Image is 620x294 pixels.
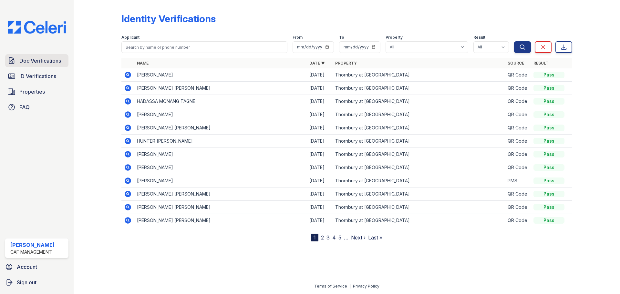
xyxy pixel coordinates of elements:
[505,174,531,188] td: PMS
[533,125,564,131] div: Pass
[353,284,379,289] a: Privacy Policy
[321,234,324,241] a: 2
[533,164,564,171] div: Pass
[19,72,56,80] span: ID Verifications
[333,188,505,201] td: Thornbury at [GEOGRAPHIC_DATA]
[307,161,333,174] td: [DATE]
[533,85,564,91] div: Pass
[134,82,307,95] td: [PERSON_NAME] [PERSON_NAME]
[137,61,149,66] a: Name
[344,234,348,241] span: …
[134,188,307,201] td: [PERSON_NAME] [PERSON_NAME]
[19,103,30,111] span: FAQ
[19,57,61,65] span: Doc Verifications
[309,61,325,66] a: Date ▼
[326,234,330,241] a: 3
[533,177,564,184] div: Pass
[505,135,531,148] td: QR Code
[505,82,531,95] td: QR Code
[333,201,505,214] td: Thornbury at [GEOGRAPHIC_DATA]
[505,68,531,82] td: QR Code
[333,148,505,161] td: Thornbury at [GEOGRAPHIC_DATA]
[5,101,68,114] a: FAQ
[307,174,333,188] td: [DATE]
[333,135,505,148] td: Thornbury at [GEOGRAPHIC_DATA]
[121,13,216,25] div: Identity Verifications
[505,108,531,121] td: QR Code
[533,61,549,66] a: Result
[333,174,505,188] td: Thornbury at [GEOGRAPHIC_DATA]
[134,174,307,188] td: [PERSON_NAME]
[17,279,36,286] span: Sign out
[505,161,531,174] td: QR Code
[333,161,505,174] td: Thornbury at [GEOGRAPHIC_DATA]
[333,68,505,82] td: Thornbury at [GEOGRAPHIC_DATA]
[533,217,564,224] div: Pass
[505,201,531,214] td: QR Code
[533,151,564,157] div: Pass
[134,161,307,174] td: [PERSON_NAME]
[307,214,333,227] td: [DATE]
[307,201,333,214] td: [DATE]
[505,121,531,135] td: QR Code
[533,72,564,78] div: Pass
[368,234,382,241] a: Last »
[307,95,333,108] td: [DATE]
[134,201,307,214] td: [PERSON_NAME] [PERSON_NAME]
[505,188,531,201] td: QR Code
[351,234,366,241] a: Next ›
[533,98,564,105] div: Pass
[17,263,37,271] span: Account
[505,214,531,227] td: QR Code
[505,95,531,108] td: QR Code
[533,138,564,144] div: Pass
[307,121,333,135] td: [DATE]
[386,35,403,40] label: Property
[332,234,336,241] a: 4
[134,108,307,121] td: [PERSON_NAME]
[314,284,347,289] a: Terms of Service
[121,41,287,53] input: Search by name or phone number
[307,68,333,82] td: [DATE]
[19,88,45,96] span: Properties
[134,214,307,227] td: [PERSON_NAME] [PERSON_NAME]
[333,214,505,227] td: Thornbury at [GEOGRAPHIC_DATA]
[311,234,318,241] div: 1
[3,21,71,34] img: CE_Logo_Blue-a8612792a0a2168367f1c8372b55b34899dd931a85d93a1a3d3e32e68fde9ad4.png
[505,148,531,161] td: QR Code
[333,82,505,95] td: Thornbury at [GEOGRAPHIC_DATA]
[307,135,333,148] td: [DATE]
[134,148,307,161] td: [PERSON_NAME]
[349,284,351,289] div: |
[5,54,68,67] a: Doc Verifications
[338,234,341,241] a: 5
[333,121,505,135] td: Thornbury at [GEOGRAPHIC_DATA]
[339,35,344,40] label: To
[5,85,68,98] a: Properties
[333,95,505,108] td: Thornbury at [GEOGRAPHIC_DATA]
[134,135,307,148] td: HUNTER [PERSON_NAME]
[533,204,564,210] div: Pass
[134,68,307,82] td: [PERSON_NAME]
[3,260,71,273] a: Account
[10,241,55,249] div: [PERSON_NAME]
[533,111,564,118] div: Pass
[533,191,564,197] div: Pass
[335,61,357,66] a: Property
[307,148,333,161] td: [DATE]
[3,276,71,289] a: Sign out
[307,108,333,121] td: [DATE]
[293,35,303,40] label: From
[134,95,307,108] td: HADASSA MONANG TAGNE
[10,249,55,255] div: CAF Management
[121,35,139,40] label: Applicant
[307,82,333,95] td: [DATE]
[473,35,485,40] label: Result
[5,70,68,83] a: ID Verifications
[134,121,307,135] td: [PERSON_NAME] [PERSON_NAME]
[333,108,505,121] td: Thornbury at [GEOGRAPHIC_DATA]
[508,61,524,66] a: Source
[307,188,333,201] td: [DATE]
